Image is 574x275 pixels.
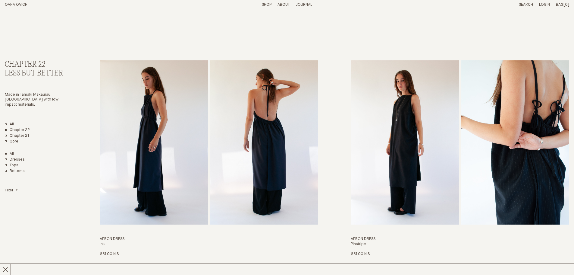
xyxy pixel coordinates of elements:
[100,242,318,247] h4: Ink
[5,122,14,127] a: All
[5,163,18,168] a: Tops
[519,3,533,7] a: Search
[262,3,271,7] a: Shop
[100,252,119,257] p: 681.00 NIS
[5,157,25,162] a: Dresses
[5,139,18,144] a: Core
[5,133,29,139] a: Chapter 21
[351,237,569,242] h3: Apron Dress
[539,3,550,7] a: Login
[351,242,569,247] h4: Pinstripe
[556,3,563,7] span: Bag
[5,3,27,7] a: Home
[278,2,290,8] summary: About
[5,152,14,157] a: Show All
[5,92,71,108] p: Made in Tāmaki Makaurau [GEOGRAPHIC_DATA] with low-impact materials.
[100,60,318,257] a: Apron Dress
[351,60,459,225] img: Apron Dress
[100,237,318,242] h3: Apron Dress
[351,60,569,257] a: Apron Dress
[5,60,71,69] h2: Chapter 22
[351,252,370,257] p: 681.00 NIS
[5,69,71,78] h3: Less But Better
[5,128,30,133] a: Chapter 22
[5,169,25,174] a: Bottoms
[5,188,18,193] summary: Filter
[100,60,208,225] img: Apron Dress
[563,3,569,7] span: [0]
[296,3,312,7] a: Journal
